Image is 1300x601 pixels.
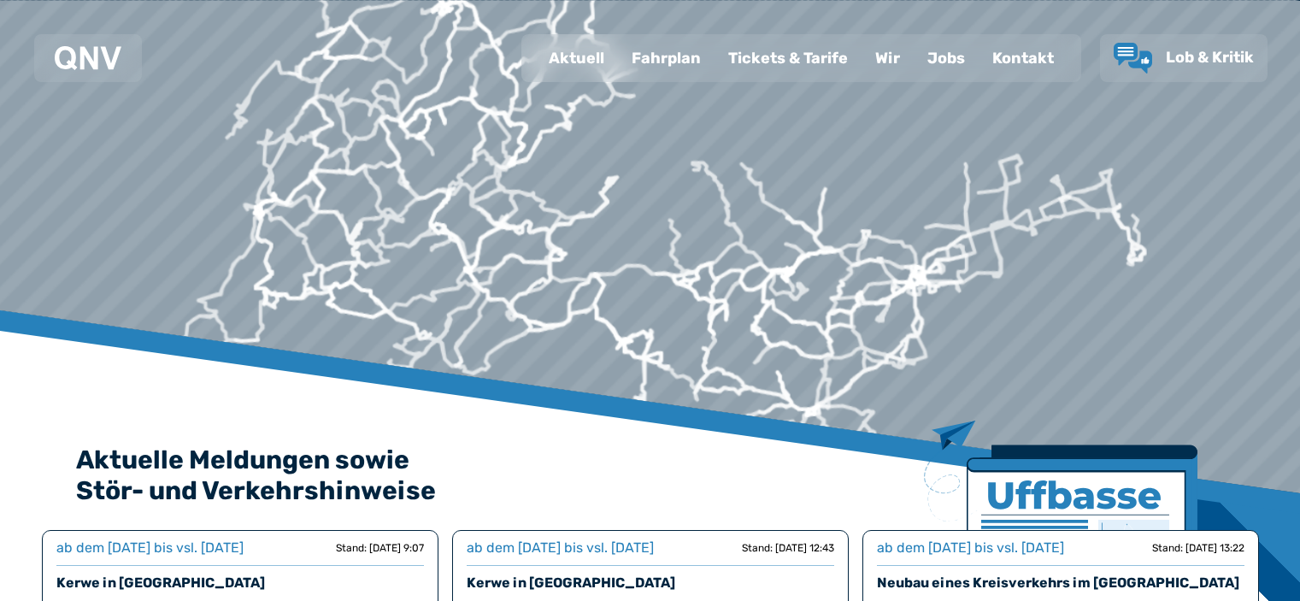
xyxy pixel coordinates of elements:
a: Kerwe in [GEOGRAPHIC_DATA] [467,574,675,591]
a: Fahrplan [618,36,715,80]
div: Stand: [DATE] 12:43 [742,541,834,555]
a: Jobs [914,36,979,80]
a: Kerwe in [GEOGRAPHIC_DATA] [56,574,265,591]
div: ab dem [DATE] bis vsl. [DATE] [467,538,654,558]
a: QNV Logo [55,41,121,75]
h2: Aktuelle Meldungen sowie Stör- und Verkehrshinweise [76,445,1225,506]
a: Tickets & Tarife [715,36,862,80]
span: Lob & Kritik [1166,48,1254,67]
img: QNV Logo [55,46,121,70]
a: Lob & Kritik [1114,43,1254,74]
div: Stand: [DATE] 13:22 [1152,541,1244,555]
div: Stand: [DATE] 9:07 [336,541,424,555]
a: Wir [862,36,914,80]
a: Kontakt [979,36,1068,80]
a: Aktuell [535,36,618,80]
div: ab dem [DATE] bis vsl. [DATE] [56,538,244,558]
div: ab dem [DATE] bis vsl. [DATE] [877,538,1064,558]
a: Neubau eines Kreisverkehrs im [GEOGRAPHIC_DATA] [877,574,1239,591]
